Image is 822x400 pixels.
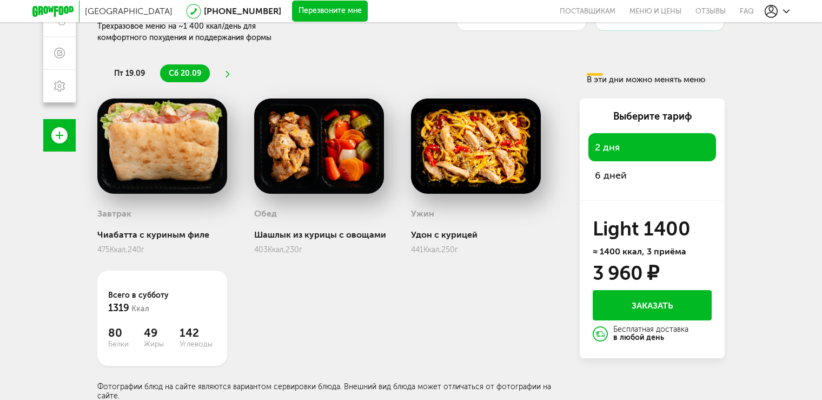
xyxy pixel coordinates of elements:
[411,99,541,194] img: big_A8dMbFVdBMb6J8zv.png
[593,246,686,257] span: ≈ 1400 ккал, 3 приёма
[114,69,145,78] span: пт 19.09
[97,208,131,219] h3: Завтрак
[593,220,712,238] h3: Light 1400
[593,290,712,320] button: Заказать
[268,245,286,254] span: Ккал,
[587,73,721,84] div: В эти дни можно менять меню
[141,245,144,254] span: г
[254,208,277,219] h3: Обед
[110,245,128,254] span: Ккал,
[613,326,688,342] div: Бесплатная доставка
[254,99,384,194] img: big_TceYgiePvtiLYYAf.png
[613,333,664,342] strong: в любой день
[108,302,129,314] span: 1319
[411,208,434,219] h3: Ужин
[254,229,386,240] div: Шашлык из курицы с овощами
[180,339,215,349] span: Углеводы
[97,245,227,254] div: 475 240
[423,245,441,254] span: Ккал,
[180,326,215,339] span: 142
[108,326,144,339] span: 80
[144,339,180,349] span: Жиры
[144,326,180,339] span: 49
[254,245,386,254] div: 403 230
[411,245,541,254] div: 441 250
[292,1,368,22] button: Перезвоните мне
[204,6,281,16] a: [PHONE_NUMBER]
[595,168,710,183] span: 6 дней
[108,339,144,349] span: Белки
[595,140,710,155] span: 2 дня
[97,21,305,43] div: Трехразовое меню на ~1 400 ккал/день для комфортного похудения и поддержания формы
[85,6,173,16] span: [GEOGRAPHIC_DATA]
[455,245,458,254] span: г
[97,229,227,240] div: Чиабатта с куриным филе
[588,109,716,123] div: Выберите тариф
[593,265,659,282] div: 3 960 ₽
[169,69,201,78] span: сб 20.09
[299,245,302,254] span: г
[108,290,216,316] div: Всего в субботу
[411,229,541,240] div: Удон с курицей
[131,304,149,313] span: Ккал
[97,99,227,194] img: big_K25WGlsAEynfCSuV.png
